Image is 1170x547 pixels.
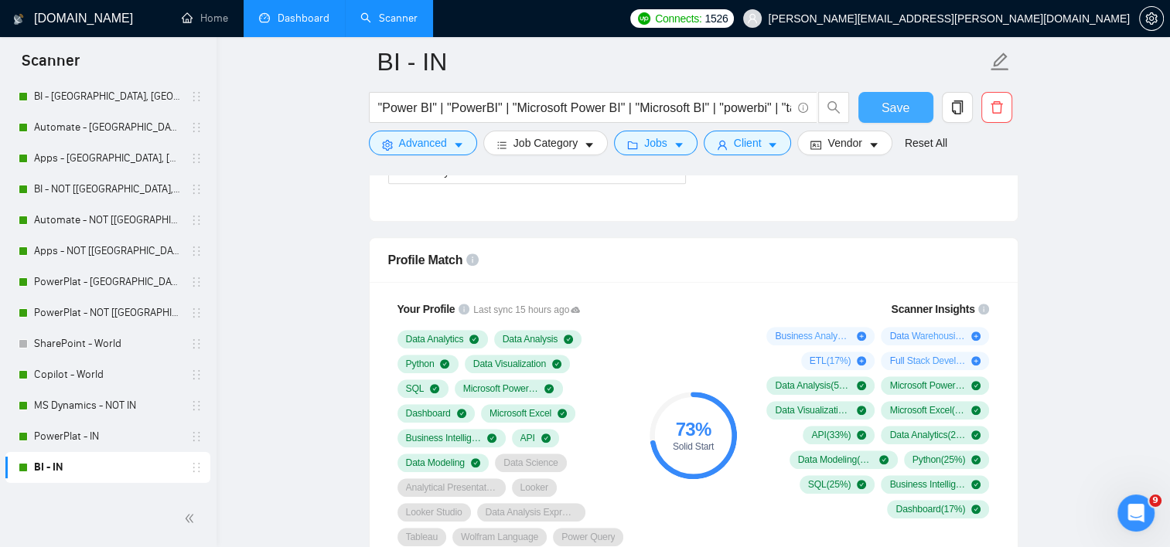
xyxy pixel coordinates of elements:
[469,335,479,344] span: check-circle
[459,304,469,314] span: info-circle
[406,457,465,469] span: Data Modeling
[971,406,981,415] span: check-circle
[889,429,965,441] span: Data Analytics ( 25 %)
[818,92,849,123] button: search
[857,381,866,390] span: check-circle
[190,183,203,195] span: holder
[34,483,181,514] a: Automate - IN
[503,457,558,469] span: Data Science
[717,139,728,151] span: user
[34,81,181,112] a: BI - [GEOGRAPHIC_DATA], [GEOGRAPHIC_DATA], [GEOGRAPHIC_DATA]
[638,12,650,25] img: upwork-logo.png
[775,379,851,392] span: Data Analysis ( 58 %)
[360,12,418,25] a: searchScanner
[182,12,228,25] a: homeHome
[552,359,561,369] span: check-circle
[734,134,762,151] span: Client
[879,455,889,464] span: check-circle
[190,307,203,319] span: holder
[614,131,698,155] button: folderJobscaret-down
[13,7,24,32] img: logo
[971,356,981,365] span: plus-circle
[406,506,462,518] span: Looker Studio
[798,454,874,466] span: Data Modeling ( 25 %)
[971,505,981,514] span: check-circle
[430,384,439,393] span: check-circle
[1139,12,1164,25] a: setting
[190,399,203,412] span: holder
[544,384,554,393] span: check-circle
[406,481,497,494] span: Analytical Presentation
[489,407,551,420] span: Microsoft Excel
[797,131,892,155] button: idcardVendorcaret-down
[627,139,638,151] span: folder
[377,42,987,81] input: Scanner name...
[1117,494,1155,532] iframe: Intercom live chat
[461,531,538,543] span: Wolfram Language
[767,139,778,151] span: caret-down
[584,139,595,151] span: caret-down
[857,430,866,440] span: check-circle
[889,355,965,367] span: Full Stack Development ( 17 %)
[704,131,792,155] button: userClientcaret-down
[382,139,393,151] span: setting
[857,331,866,341] span: plus-circle
[520,432,535,444] span: API
[440,359,449,369] span: check-circle
[483,131,608,155] button: barsJob Categorycaret-down
[1140,12,1163,25] span: setting
[564,335,573,344] span: check-circle
[971,381,981,390] span: check-circle
[868,139,879,151] span: caret-down
[520,481,548,494] span: Looker
[190,245,203,257] span: holder
[34,421,181,452] a: PowerPlat - IN
[650,442,737,451] div: Solid Start
[775,330,851,342] span: Business Analysis ( 17 %)
[558,409,567,418] span: check-circle
[513,134,578,151] span: Job Category
[704,10,728,27] span: 1526
[889,404,965,416] span: Microsoft Excel ( 50 %)
[561,531,615,543] span: Power Query
[889,379,965,392] span: Microsoft Power BI ( 58 %)
[34,359,181,390] a: Copilot - World
[466,253,479,266] span: info-circle
[34,328,181,359] a: SharePoint - World
[259,12,329,25] a: dashboardDashboard
[190,338,203,350] span: holder
[190,121,203,134] span: holder
[981,92,1012,123] button: delete
[369,131,477,155] button: settingAdvancedcaret-down
[1149,494,1161,507] span: 9
[655,10,701,27] span: Connects:
[971,455,981,464] span: check-circle
[471,458,480,467] span: check-circle
[674,139,684,151] span: caret-down
[644,134,667,151] span: Jobs
[811,429,851,441] span: API ( 33 %)
[463,382,539,395] span: Microsoft Power BI
[473,358,546,370] span: Data Visualization
[190,90,203,103] span: holder
[889,330,965,342] span: Data Warehousing ( 17 %)
[857,356,866,365] span: plus-circle
[397,165,466,178] span: Data Analytics
[942,92,973,123] button: copy
[34,143,181,174] a: Apps - [GEOGRAPHIC_DATA], [GEOGRAPHIC_DATA], [GEOGRAPHIC_DATA]
[34,390,181,421] a: MS Dynamics - NOT IN
[971,480,981,489] span: check-circle
[406,407,451,420] span: Dashboard
[399,134,447,151] span: Advanced
[895,503,965,515] span: Dashboard ( 17 %)
[541,433,551,443] span: check-circle
[453,139,464,151] span: caret-down
[184,511,200,526] span: double-left
[406,382,425,395] span: SQL
[943,100,972,114] span: copy
[388,253,463,267] span: Profile Match
[9,49,92,82] span: Scanner
[34,174,181,205] a: BI - NOT [[GEOGRAPHIC_DATA], CAN, [GEOGRAPHIC_DATA]]
[406,358,435,370] span: Python
[190,276,203,288] span: holder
